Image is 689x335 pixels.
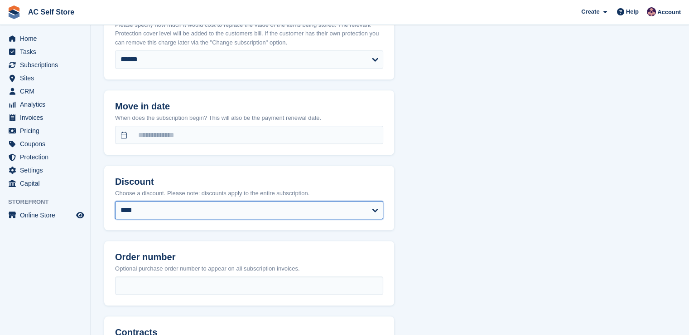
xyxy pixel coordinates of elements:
h2: Order number [115,252,383,262]
a: menu [5,177,86,190]
a: menu [5,59,86,71]
p: Please specify how much it would cost to replace the value of the items being stored. The relevan... [115,20,383,47]
span: Protection [20,151,74,163]
span: Pricing [20,124,74,137]
a: menu [5,138,86,150]
h2: Move in date [115,101,383,112]
span: Invoices [20,111,74,124]
span: Help [626,7,639,16]
p: Choose a discount. Please note: discounts apply to the entire subscription. [115,189,383,198]
a: menu [5,151,86,163]
a: AC Self Store [24,5,78,20]
span: Tasks [20,45,74,58]
span: Create [581,7,599,16]
img: Ted Cox [647,7,656,16]
a: menu [5,164,86,177]
span: Storefront [8,197,90,207]
a: menu [5,98,86,111]
span: Home [20,32,74,45]
img: stora-icon-8386f47178a22dfd0bd8f6a31ec36ba5ce8667c1dd55bd0f319d3a0aa187defe.svg [7,5,21,19]
span: Coupons [20,138,74,150]
span: CRM [20,85,74,98]
a: menu [5,85,86,98]
a: Preview store [75,210,86,221]
a: menu [5,124,86,137]
a: menu [5,45,86,58]
span: Capital [20,177,74,190]
p: Optional purchase order number to appear on all subscription invoices. [115,264,383,273]
span: Settings [20,164,74,177]
span: Sites [20,72,74,84]
span: Analytics [20,98,74,111]
span: Online Store [20,209,74,222]
p: When does the subscription begin? This will also be the payment renewal date. [115,113,383,123]
a: menu [5,72,86,84]
a: menu [5,209,86,222]
a: menu [5,32,86,45]
a: menu [5,111,86,124]
h2: Discount [115,177,383,187]
span: Account [657,8,681,17]
span: Subscriptions [20,59,74,71]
